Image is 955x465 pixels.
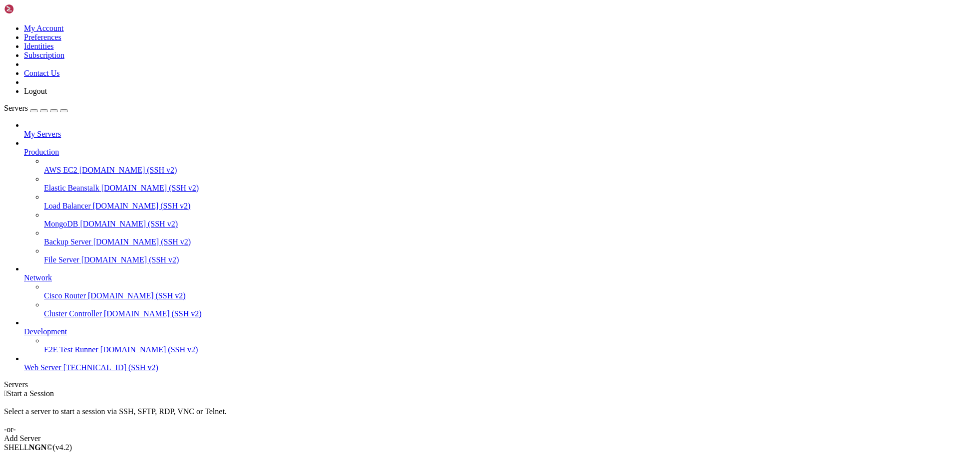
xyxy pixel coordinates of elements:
[44,345,951,354] a: E2E Test Runner [DOMAIN_NAME] (SSH v2)
[24,148,59,156] span: Production
[24,148,951,157] a: Production
[29,443,47,452] b: NGN
[44,309,102,318] span: Cluster Controller
[24,24,64,32] a: My Account
[63,363,158,372] span: [TECHNICAL_ID] (SSH v2)
[44,255,79,264] span: File Server
[44,193,951,211] li: Load Balancer [DOMAIN_NAME] (SSH v2)
[44,220,78,228] span: MongoDB
[44,336,951,354] li: E2E Test Runner [DOMAIN_NAME] (SSH v2)
[24,273,951,282] a: Network
[44,282,951,300] li: Cisco Router [DOMAIN_NAME] (SSH v2)
[24,33,61,41] a: Preferences
[44,291,951,300] a: Cisco Router [DOMAIN_NAME] (SSH v2)
[100,345,198,354] span: [DOMAIN_NAME] (SSH v2)
[93,202,191,210] span: [DOMAIN_NAME] (SSH v2)
[4,104,28,112] span: Servers
[44,345,98,354] span: E2E Test Runner
[44,202,951,211] a: Load Balancer [DOMAIN_NAME] (SSH v2)
[24,363,951,372] a: Web Server [TECHNICAL_ID] (SSH v2)
[24,69,60,77] a: Contact Us
[44,237,91,246] span: Backup Server
[44,175,951,193] li: Elastic Beanstalk [DOMAIN_NAME] (SSH v2)
[24,51,64,59] a: Subscription
[24,318,951,354] li: Development
[80,220,178,228] span: [DOMAIN_NAME] (SSH v2)
[24,87,47,95] a: Logout
[44,202,91,210] span: Load Balancer
[7,389,54,398] span: Start a Session
[24,327,67,336] span: Development
[4,104,68,112] a: Servers
[24,327,951,336] a: Development
[24,139,951,264] li: Production
[44,246,951,264] li: File Server [DOMAIN_NAME] (SSH v2)
[4,389,7,398] span: 
[44,309,951,318] a: Cluster Controller [DOMAIN_NAME] (SSH v2)
[44,291,86,300] span: Cisco Router
[24,363,61,372] span: Web Server
[4,380,951,389] div: Servers
[79,166,177,174] span: [DOMAIN_NAME] (SSH v2)
[44,229,951,246] li: Backup Server [DOMAIN_NAME] (SSH v2)
[44,211,951,229] li: MongoDB [DOMAIN_NAME] (SSH v2)
[4,434,951,443] div: Add Server
[81,255,179,264] span: [DOMAIN_NAME] (SSH v2)
[24,130,951,139] a: My Servers
[24,273,52,282] span: Network
[104,309,202,318] span: [DOMAIN_NAME] (SSH v2)
[44,220,951,229] a: MongoDB [DOMAIN_NAME] (SSH v2)
[101,184,199,192] span: [DOMAIN_NAME] (SSH v2)
[44,166,951,175] a: AWS EC2 [DOMAIN_NAME] (SSH v2)
[4,443,72,452] span: SHELL ©
[44,300,951,318] li: Cluster Controller [DOMAIN_NAME] (SSH v2)
[4,4,61,14] img: Shellngn
[24,354,951,372] li: Web Server [TECHNICAL_ID] (SSH v2)
[44,166,77,174] span: AWS EC2
[24,264,951,318] li: Network
[44,157,951,175] li: AWS EC2 [DOMAIN_NAME] (SSH v2)
[44,255,951,264] a: File Server [DOMAIN_NAME] (SSH v2)
[53,443,72,452] span: 4.2.0
[24,42,54,50] a: Identities
[4,398,951,434] div: Select a server to start a session via SSH, SFTP, RDP, VNC or Telnet. -or-
[44,184,951,193] a: Elastic Beanstalk [DOMAIN_NAME] (SSH v2)
[44,184,99,192] span: Elastic Beanstalk
[24,121,951,139] li: My Servers
[88,291,186,300] span: [DOMAIN_NAME] (SSH v2)
[24,130,61,138] span: My Servers
[93,237,191,246] span: [DOMAIN_NAME] (SSH v2)
[44,237,951,246] a: Backup Server [DOMAIN_NAME] (SSH v2)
